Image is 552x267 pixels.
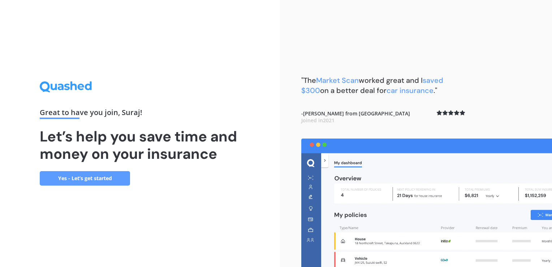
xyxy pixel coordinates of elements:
span: car insurance [387,86,434,95]
img: dashboard.webp [301,139,552,267]
span: Joined in 2021 [301,117,335,124]
h1: Let’s help you save time and money on your insurance [40,128,240,162]
span: Market Scan [316,76,359,85]
a: Yes - Let’s get started [40,171,130,186]
b: - [PERSON_NAME] from [GEOGRAPHIC_DATA] [301,110,410,124]
div: Great to have you join , Suraj ! [40,109,240,119]
span: saved $300 [301,76,443,95]
b: "The worked great and I on a better deal for ." [301,76,443,95]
